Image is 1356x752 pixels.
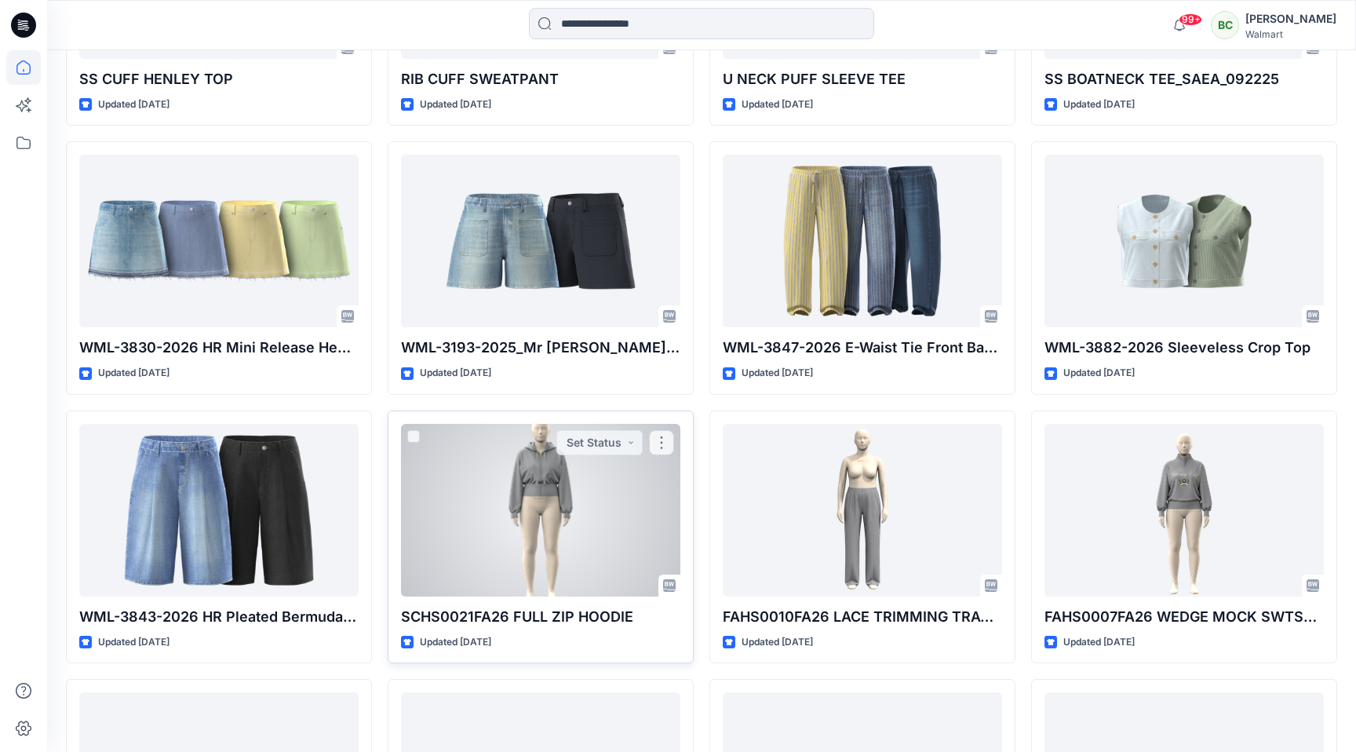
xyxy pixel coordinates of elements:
[1044,337,1324,359] p: WML-3882-2026 Sleeveless Crop Top
[401,337,680,359] p: WML-3193-2025_Mr [PERSON_NAME] Pkt Denim Short
[723,337,1002,359] p: WML-3847-2026 E-Waist Tie Front Barrel
[1063,634,1135,651] p: Updated [DATE]
[1044,424,1324,597] a: FAHS0007FA26 WEDGE MOCK SWTSHRT
[1044,155,1324,327] a: WML-3882-2026 Sleeveless Crop Top
[401,424,680,597] a: SCHS0021FA26 FULL ZIP HOODIE
[1245,9,1336,28] div: [PERSON_NAME]
[98,634,169,651] p: Updated [DATE]
[79,68,359,90] p: SS CUFF HENLEY TOP
[420,97,491,113] p: Updated [DATE]
[401,155,680,327] a: WML-3193-2025_Mr Patch Pkt Denim Short
[723,68,1002,90] p: U NECK PUFF SLEEVE TEE
[79,606,359,628] p: WML-3843-2026 HR Pleated Bermuda Short
[420,634,491,651] p: Updated [DATE]
[1063,97,1135,113] p: Updated [DATE]
[742,97,813,113] p: Updated [DATE]
[420,365,491,381] p: Updated [DATE]
[723,606,1002,628] p: FAHS0010FA26 LACE TRIMMING TRACKPANT
[1245,28,1336,40] div: Walmart
[723,155,1002,327] a: WML-3847-2026 E-Waist Tie Front Barrel
[723,424,1002,597] a: FAHS0010FA26 LACE TRIMMING TRACKPANT
[1063,365,1135,381] p: Updated [DATE]
[98,97,169,113] p: Updated [DATE]
[401,68,680,90] p: RIB CUFF SWEATPANT
[98,365,169,381] p: Updated [DATE]
[79,155,359,327] a: WML-3830-2026 HR Mini Release Hem Skirt
[79,337,359,359] p: WML-3830-2026 HR Mini Release Hem Skirt
[79,424,359,597] a: WML-3843-2026 HR Pleated Bermuda Short
[1044,606,1324,628] p: FAHS0007FA26 WEDGE MOCK SWTSHRT
[742,365,813,381] p: Updated [DATE]
[742,634,813,651] p: Updated [DATE]
[401,606,680,628] p: SCHS0021FA26 FULL ZIP HOODIE
[1211,11,1239,39] div: BC
[1179,13,1202,26] span: 99+
[1044,68,1324,90] p: SS BOATNECK TEE_SAEA_092225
